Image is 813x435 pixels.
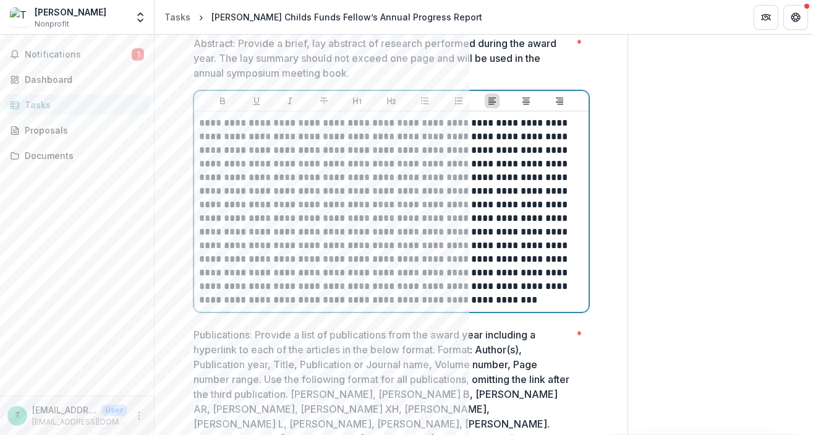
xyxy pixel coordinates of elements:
[132,48,144,61] span: 1
[5,120,149,140] a: Proposals
[194,36,571,80] p: Abstract: Provide a brief, lay abstract of research performed during the award year. The lay summ...
[384,93,399,108] button: Heading 2
[132,5,149,30] button: Open entity switcher
[283,93,297,108] button: Italicize
[25,98,139,111] div: Tasks
[552,93,567,108] button: Align Right
[132,408,147,423] button: More
[164,11,190,24] div: Tasks
[754,5,778,30] button: Partners
[783,5,808,30] button: Get Help
[5,45,149,64] button: Notifications1
[5,95,149,115] a: Tasks
[32,403,96,416] p: [EMAIL_ADDRESS][DOMAIN_NAME]
[160,8,487,26] nav: breadcrumb
[10,7,30,27] img: Trey Scott
[249,93,264,108] button: Underline
[350,93,365,108] button: Heading 1
[417,93,432,108] button: Bullet List
[215,93,230,108] button: Bold
[5,69,149,90] a: Dashboard
[211,11,482,24] div: [PERSON_NAME] Childs Funds Fellow’s Annual Progress Report
[519,93,534,108] button: Align Center
[35,19,69,30] span: Nonprofit
[5,145,149,166] a: Documents
[317,93,331,108] button: Strike
[15,411,20,420] div: treyscott@fas.harvard.edu
[101,405,127,416] p: User
[160,8,195,26] a: Tasks
[32,416,127,428] p: [EMAIL_ADDRESS][DOMAIN_NAME]
[25,124,139,137] div: Proposals
[485,93,500,108] button: Align Left
[35,6,106,19] div: [PERSON_NAME]
[451,93,466,108] button: Ordered List
[25,149,139,162] div: Documents
[25,50,132,60] span: Notifications
[25,73,139,86] div: Dashboard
